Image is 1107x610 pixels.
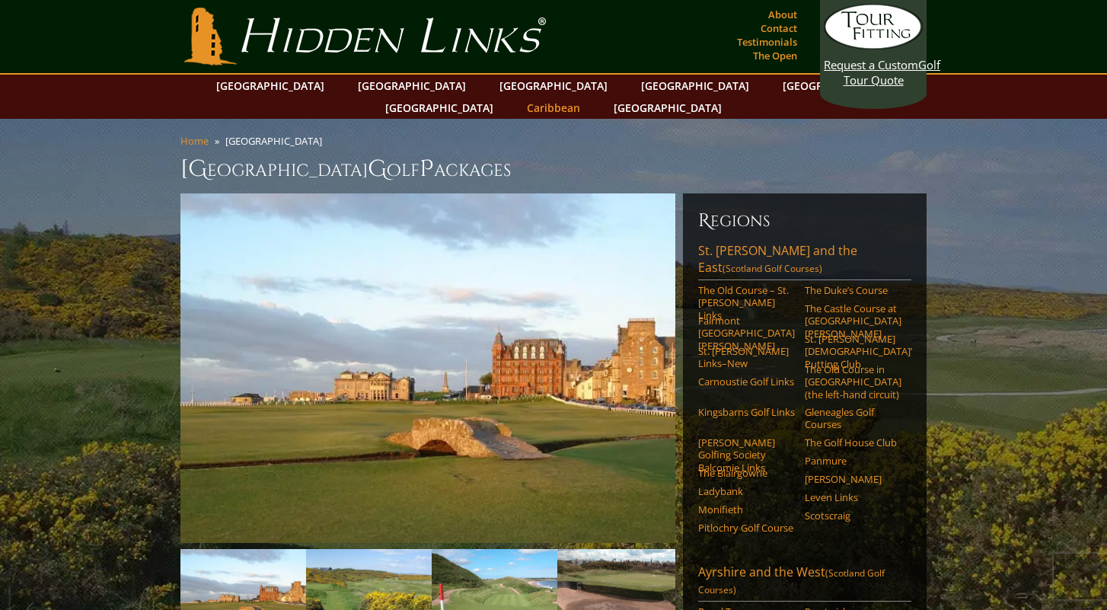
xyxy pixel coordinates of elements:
[824,57,918,72] span: Request a Custom
[368,154,387,184] span: G
[698,503,795,516] a: Monifieth
[606,97,729,119] a: [GEOGRAPHIC_DATA]
[633,75,757,97] a: [GEOGRAPHIC_DATA]
[698,209,911,233] h6: Regions
[805,406,901,431] a: Gleneagles Golf Courses
[698,436,795,474] a: [PERSON_NAME] Golfing Society Balcomie Links
[420,154,434,184] span: P
[775,75,898,97] a: [GEOGRAPHIC_DATA]
[698,406,795,418] a: Kingsbarns Golf Links
[180,134,209,148] a: Home
[757,18,801,39] a: Contact
[350,75,474,97] a: [GEOGRAPHIC_DATA]
[698,315,795,352] a: Fairmont [GEOGRAPHIC_DATA][PERSON_NAME]
[378,97,501,119] a: [GEOGRAPHIC_DATA]
[805,491,901,503] a: Leven Links
[749,45,801,66] a: The Open
[698,242,911,280] a: St. [PERSON_NAME] and the East(Scotland Golf Courses)
[805,455,901,467] a: Panmure
[209,75,332,97] a: [GEOGRAPHIC_DATA]
[698,485,795,497] a: Ladybank
[733,31,801,53] a: Testimonials
[180,154,927,184] h1: [GEOGRAPHIC_DATA] olf ackages
[805,302,901,340] a: The Castle Course at [GEOGRAPHIC_DATA][PERSON_NAME]
[519,97,588,119] a: Caribbean
[805,333,901,370] a: St. [PERSON_NAME] [DEMOGRAPHIC_DATA]’ Putting Club
[805,363,901,401] a: The Old Course in [GEOGRAPHIC_DATA] (the left-hand circuit)
[805,473,901,485] a: [PERSON_NAME]
[723,262,822,275] span: (Scotland Golf Courses)
[698,284,795,321] a: The Old Course – St. [PERSON_NAME] Links
[492,75,615,97] a: [GEOGRAPHIC_DATA]
[805,284,901,296] a: The Duke’s Course
[225,134,328,148] li: [GEOGRAPHIC_DATA]
[805,509,901,522] a: Scotscraig
[698,375,795,388] a: Carnoustie Golf Links
[698,467,795,479] a: The Blairgowrie
[698,345,795,370] a: St. [PERSON_NAME] Links–New
[805,436,901,449] a: The Golf House Club
[698,522,795,534] a: Pitlochry Golf Course
[764,4,801,25] a: About
[824,4,923,88] a: Request a CustomGolf Tour Quote
[698,564,911,602] a: Ayrshire and the West(Scotland Golf Courses)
